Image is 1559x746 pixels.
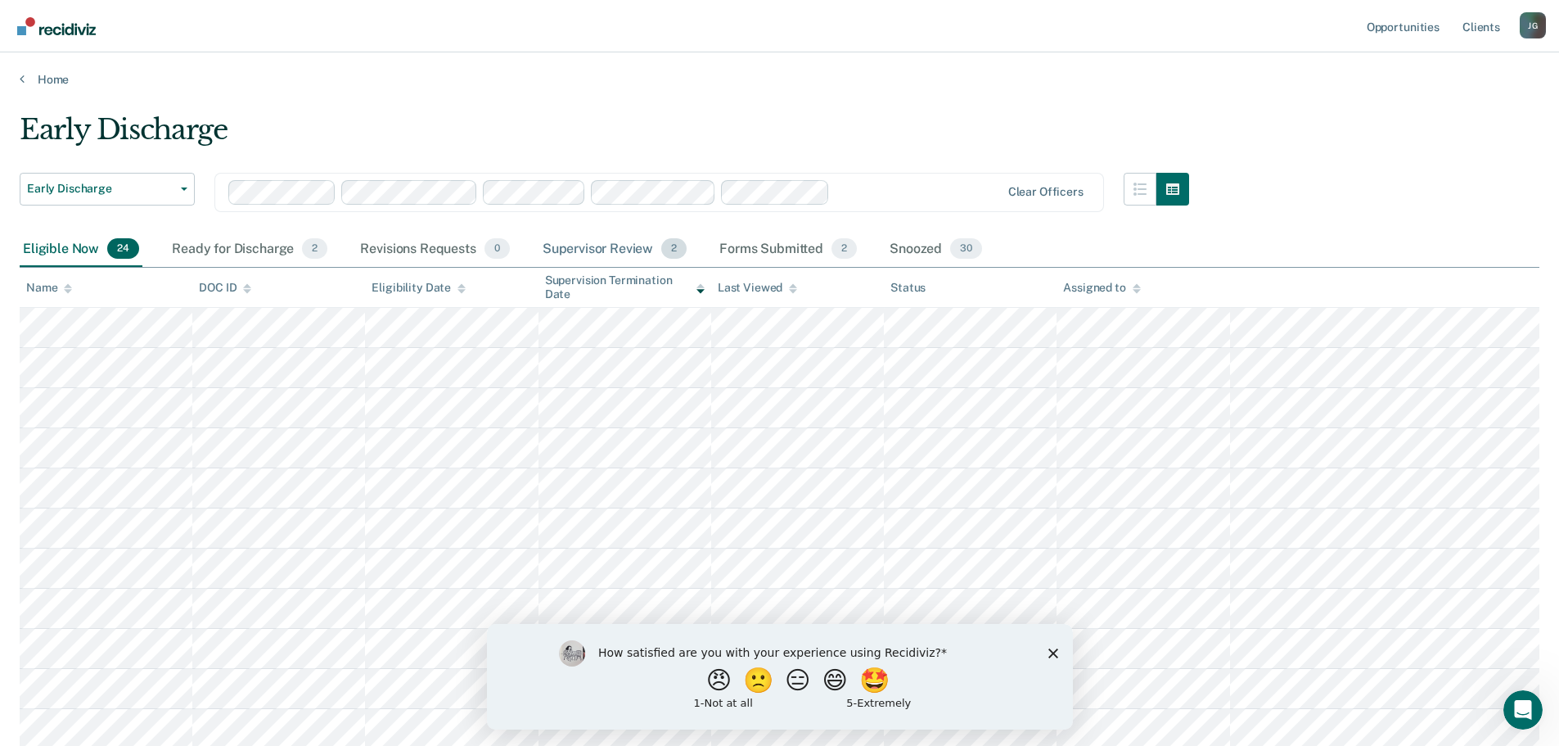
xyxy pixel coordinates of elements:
[27,182,174,196] span: Early Discharge
[718,281,797,295] div: Last Viewed
[484,238,510,260] span: 0
[716,232,860,268] div: Forms Submitted2
[372,281,466,295] div: Eligibility Date
[890,281,926,295] div: Status
[169,232,331,268] div: Ready for Discharge2
[831,238,857,260] span: 2
[1520,12,1546,38] button: Profile dropdown button
[487,624,1073,730] iframe: Survey by Kim from Recidiviz
[1520,12,1546,38] div: J G
[26,281,72,295] div: Name
[20,232,142,268] div: Eligible Now24
[539,232,691,268] div: Supervisor Review2
[950,238,982,260] span: 30
[1063,281,1140,295] div: Assigned to
[886,232,985,268] div: Snoozed30
[20,113,1189,160] div: Early Discharge
[661,238,687,260] span: 2
[1503,690,1543,730] iframe: Intercom live chat
[302,238,327,260] span: 2
[20,173,195,206] button: Early Discharge
[107,238,139,260] span: 24
[357,232,512,268] div: Revisions Requests0
[199,281,251,295] div: DOC ID
[20,72,1539,87] a: Home
[545,274,705,301] div: Supervision Termination Date
[1008,185,1084,199] div: Clear officers
[17,17,96,35] img: Recidiviz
